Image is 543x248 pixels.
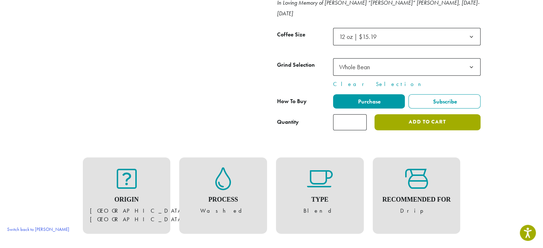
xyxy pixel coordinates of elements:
button: Add to cart [374,114,480,130]
div: Quantity [277,118,299,126]
figure: Drip [380,167,453,215]
span: Subscribe [432,98,457,105]
h4: Origin [90,196,164,204]
h4: Process [186,196,260,204]
h4: Type [283,196,357,204]
span: Whole Bean [336,60,377,74]
span: Whole Bean [339,63,370,71]
label: Coffee Size [277,30,333,40]
figure: Blend [283,167,357,215]
figure: [GEOGRAPHIC_DATA], [GEOGRAPHIC_DATA] [90,167,164,224]
a: Switch back to [PERSON_NAME] [4,223,73,235]
label: Grind Selection [277,60,333,70]
span: How To Buy [277,97,307,105]
h4: Recommended For [380,196,453,204]
input: Product quantity [333,114,367,130]
figure: Washed [186,167,260,215]
span: 12 oz | $15.19 [339,32,377,41]
a: Clear Selection [333,80,481,88]
span: Purchase [357,98,381,105]
span: Whole Bean [333,58,481,76]
span: 12 oz | $15.19 [333,28,481,45]
span: 12 oz | $15.19 [336,30,384,44]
